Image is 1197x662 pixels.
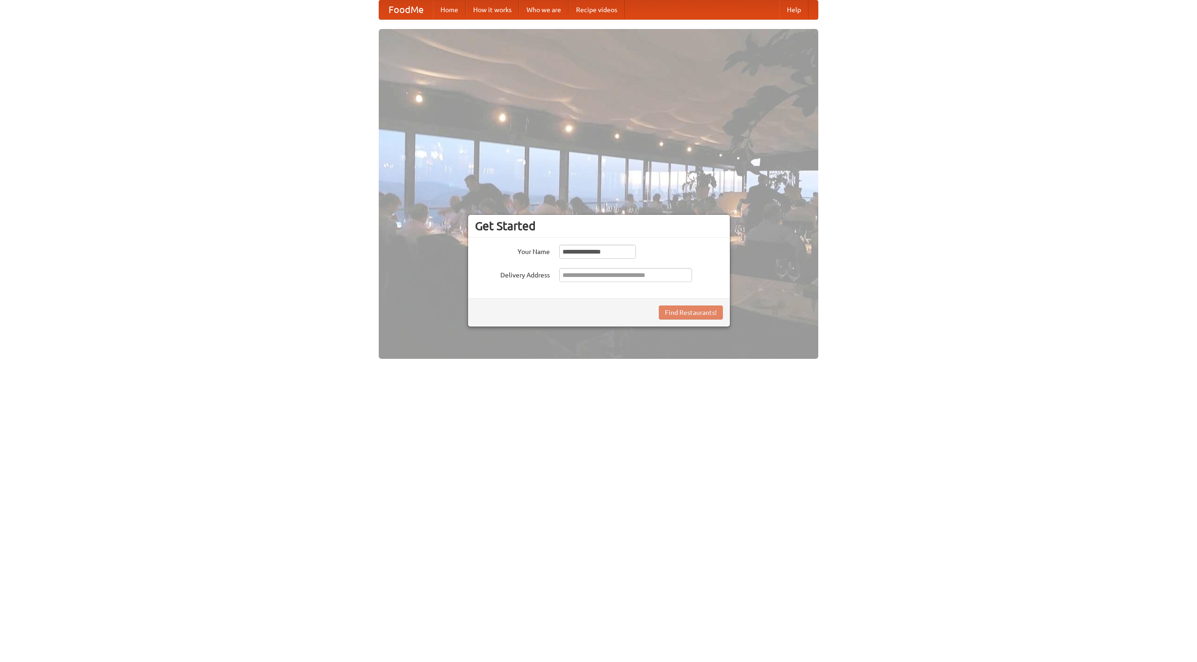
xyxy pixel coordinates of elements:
a: Who we are [519,0,569,19]
a: Recipe videos [569,0,625,19]
label: Your Name [475,245,550,256]
a: Home [433,0,466,19]
a: Help [779,0,808,19]
button: Find Restaurants! [659,306,723,320]
a: How it works [466,0,519,19]
h3: Get Started [475,219,723,233]
label: Delivery Address [475,268,550,280]
a: FoodMe [379,0,433,19]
